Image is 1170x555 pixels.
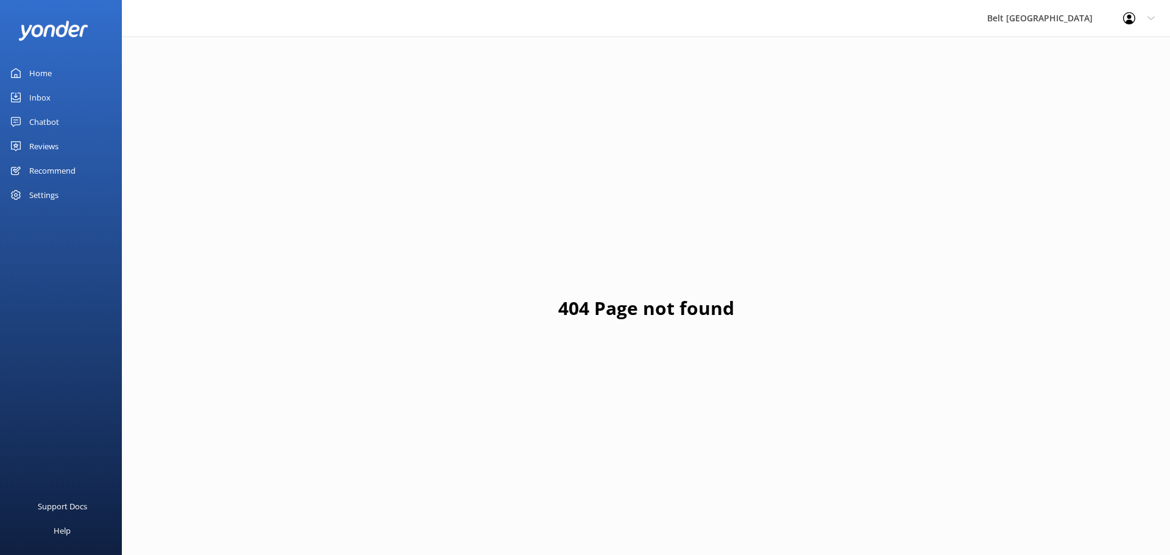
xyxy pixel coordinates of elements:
[29,61,52,85] div: Home
[38,494,87,518] div: Support Docs
[558,294,734,323] h1: 404 Page not found
[54,518,71,543] div: Help
[29,183,58,207] div: Settings
[29,110,59,134] div: Chatbot
[29,158,76,183] div: Recommend
[29,85,51,110] div: Inbox
[29,134,58,158] div: Reviews
[18,21,88,41] img: yonder-white-logo.png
